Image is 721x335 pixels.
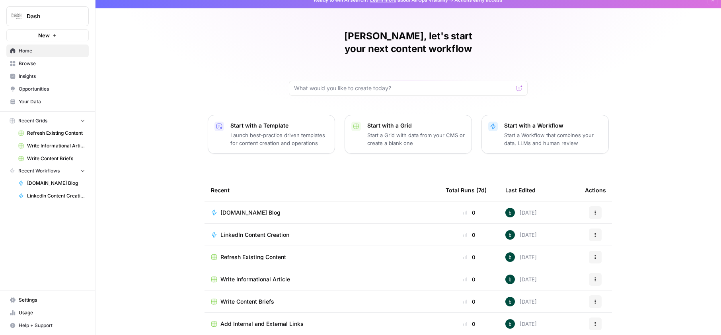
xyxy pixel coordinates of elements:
button: Workspace: Dash [6,6,89,26]
button: Recent Grids [6,115,89,127]
img: gx0wxgwc29af1y512pejf24ty0zo [505,275,515,284]
div: 0 [446,231,493,239]
a: Refresh Existing Content [211,253,433,261]
a: Home [6,45,89,57]
div: Total Runs (7d) [446,179,487,201]
button: Help + Support [6,319,89,332]
span: Add Internal and External Links [220,320,304,328]
input: What would you like to create today? [294,84,513,92]
button: New [6,29,89,41]
img: gx0wxgwc29af1y512pejf24ty0zo [505,252,515,262]
p: Start a Workflow that combines your data, LLMs and human review [504,131,602,147]
p: Start with a Grid [367,122,465,130]
a: LinkedIn Content Creation [211,231,433,239]
span: Usage [19,309,85,316]
span: Opportunities [19,85,85,93]
a: Write Content Briefs [211,298,433,306]
a: [DOMAIN_NAME] Blog [211,209,433,217]
a: Refresh Existing Content [15,127,89,139]
img: gx0wxgwc29af1y512pejf24ty0zo [505,230,515,240]
span: Browse [19,60,85,67]
span: Write Informational Article [220,275,290,283]
span: Your Data [19,98,85,105]
a: Write Informational Article [15,139,89,152]
span: Write Content Briefs [220,298,274,306]
a: Browse [6,57,89,70]
a: Insights [6,70,89,83]
span: Write Informational Article [27,142,85,149]
p: Start with a Template [230,122,328,130]
button: Start with a TemplateLaunch best-practice driven templates for content creation and operations [208,115,335,154]
div: 0 [446,275,493,283]
span: Dash [27,12,75,20]
div: [DATE] [505,297,537,306]
span: [DOMAIN_NAME] Blog [220,209,281,217]
div: Last Edited [505,179,536,201]
p: Start a Grid with data from your CMS or create a blank one [367,131,465,147]
div: Actions [585,179,606,201]
a: [DOMAIN_NAME] Blog [15,177,89,190]
span: Home [19,47,85,54]
p: Launch best-practice driven templates for content creation and operations [230,131,328,147]
span: LinkedIn Content Creation [220,231,289,239]
button: Recent Workflows [6,165,89,177]
div: [DATE] [505,252,537,262]
a: Write Content Briefs [15,152,89,165]
div: 0 [446,298,493,306]
span: LinkedIn Content Creation [27,192,85,199]
a: Usage [6,306,89,319]
button: Start with a WorkflowStart a Workflow that combines your data, LLMs and human review [481,115,609,154]
span: Help + Support [19,322,85,329]
img: Dash Logo [9,9,23,23]
a: Add Internal and External Links [211,320,433,328]
img: gx0wxgwc29af1y512pejf24ty0zo [505,297,515,306]
span: [DOMAIN_NAME] Blog [27,180,85,187]
div: [DATE] [505,230,537,240]
img: gx0wxgwc29af1y512pejf24ty0zo [505,208,515,217]
a: LinkedIn Content Creation [15,190,89,202]
div: 0 [446,209,493,217]
span: Refresh Existing Content [220,253,286,261]
h1: [PERSON_NAME], let's start your next content workflow [289,30,528,55]
span: Write Content Briefs [27,155,85,162]
div: [DATE] [505,275,537,284]
span: Settings [19,296,85,304]
div: [DATE] [505,319,537,329]
a: Settings [6,294,89,306]
span: Refresh Existing Content [27,130,85,137]
div: Recent [211,179,433,201]
div: 0 [446,320,493,328]
a: Write Informational Article [211,275,433,283]
div: [DATE] [505,208,537,217]
span: Recent Workflows [18,167,60,174]
span: New [38,31,50,39]
span: Recent Grids [18,117,47,124]
p: Start with a Workflow [504,122,602,130]
button: Start with a GridStart a Grid with data from your CMS or create a blank one [345,115,472,154]
img: gx0wxgwc29af1y512pejf24ty0zo [505,319,515,329]
div: 0 [446,253,493,261]
a: Your Data [6,95,89,108]
span: Insights [19,73,85,80]
a: Opportunities [6,83,89,95]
